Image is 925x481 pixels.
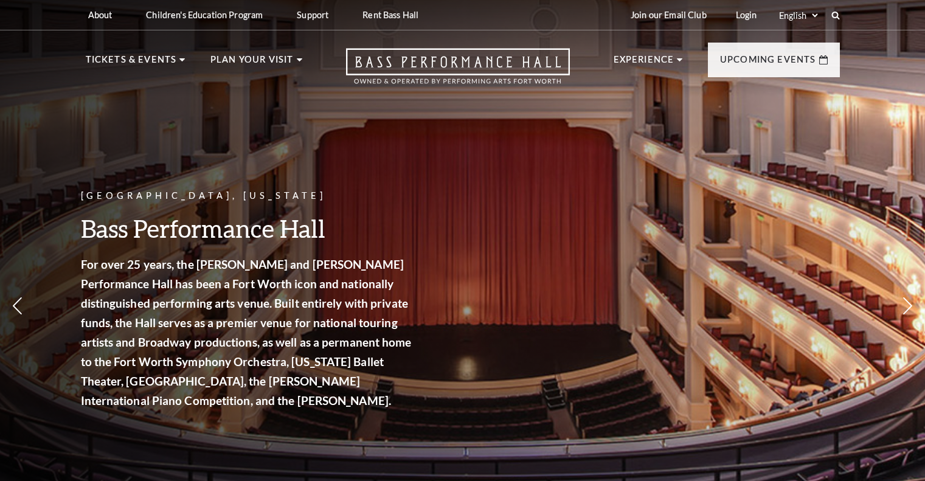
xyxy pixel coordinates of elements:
[146,10,263,20] p: Children's Education Program
[81,189,415,204] p: [GEOGRAPHIC_DATA], [US_STATE]
[777,10,820,21] select: Select:
[210,52,294,74] p: Plan Your Visit
[88,10,113,20] p: About
[81,213,415,244] h3: Bass Performance Hall
[362,10,418,20] p: Rent Bass Hall
[297,10,328,20] p: Support
[614,52,674,74] p: Experience
[81,257,412,407] strong: For over 25 years, the [PERSON_NAME] and [PERSON_NAME] Performance Hall has been a Fort Worth ico...
[720,52,816,74] p: Upcoming Events
[86,52,177,74] p: Tickets & Events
